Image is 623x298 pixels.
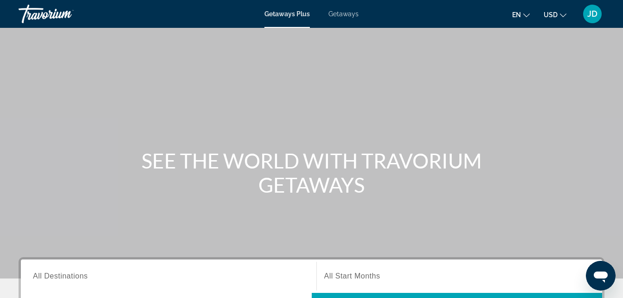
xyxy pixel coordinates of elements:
button: User Menu [580,4,604,24]
button: Change currency [544,8,566,21]
span: JD [587,9,597,19]
input: Select destination [33,271,304,282]
button: Change language [512,8,530,21]
span: USD [544,11,558,19]
a: Travorium [19,2,111,26]
iframe: Bouton de lancement de la fenêtre de messagerie [586,261,616,291]
a: Getaways Plus [264,10,310,18]
span: en [512,11,521,19]
span: All Start Months [324,272,380,280]
span: All Destinations [33,272,88,280]
h1: SEE THE WORLD WITH TRAVORIUM GETAWAYS [138,149,486,197]
a: Getaways [328,10,359,18]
